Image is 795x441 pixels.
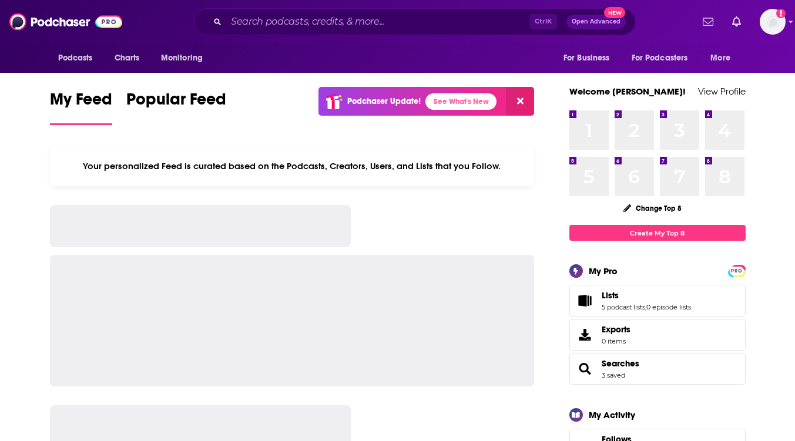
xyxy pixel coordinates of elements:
span: Exports [602,324,630,335]
div: Your personalized Feed is curated based on the Podcasts, Creators, Users, and Lists that you Follow. [50,146,535,186]
button: Show profile menu [760,9,786,35]
button: open menu [555,47,625,69]
span: PRO [730,267,744,275]
a: Lists [602,290,691,301]
button: open menu [50,47,108,69]
span: Open Advanced [572,19,620,25]
a: PRO [730,266,744,275]
button: Change Top 8 [616,201,689,216]
a: See What's New [425,93,497,110]
div: Search podcasts, credits, & more... [194,8,636,35]
span: Lists [602,290,619,301]
a: Searches [573,361,597,377]
a: Welcome [PERSON_NAME]! [569,86,686,97]
img: User Profile [760,9,786,35]
a: Create My Top 8 [569,225,746,241]
a: Popular Feed [126,89,226,125]
button: Open AdvancedNew [566,15,626,29]
button: open menu [153,47,218,69]
button: open menu [624,47,705,69]
span: Ctrl K [529,14,557,29]
a: Show notifications dropdown [698,12,718,32]
span: Lists [569,285,746,317]
a: Lists [573,292,597,309]
span: 0 items [602,337,630,345]
span: Logged in as Andrea1206 [760,9,786,35]
span: , [645,303,646,311]
span: Exports [573,326,597,343]
span: For Podcasters [632,50,688,66]
a: View Profile [698,86,746,97]
input: Search podcasts, credits, & more... [226,12,529,31]
a: Exports [569,319,746,351]
img: Podchaser - Follow, Share and Rate Podcasts [9,11,122,33]
span: Searches [569,353,746,385]
a: Show notifications dropdown [727,12,746,32]
span: New [604,7,625,18]
span: Monitoring [161,50,203,66]
div: My Activity [589,409,635,420]
span: Popular Feed [126,89,226,116]
span: More [710,50,730,66]
span: Podcasts [58,50,93,66]
span: My Feed [50,89,112,116]
svg: Add a profile image [776,9,786,18]
a: Searches [602,358,639,369]
a: 3 saved [602,371,625,379]
div: My Pro [589,265,618,277]
a: 5 podcast lists [602,303,645,311]
a: My Feed [50,89,112,125]
a: Charts [107,47,147,69]
p: Podchaser Update! [347,96,421,106]
span: For Business [563,50,610,66]
button: open menu [702,47,745,69]
a: 0 episode lists [646,303,691,311]
span: Charts [115,50,140,66]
